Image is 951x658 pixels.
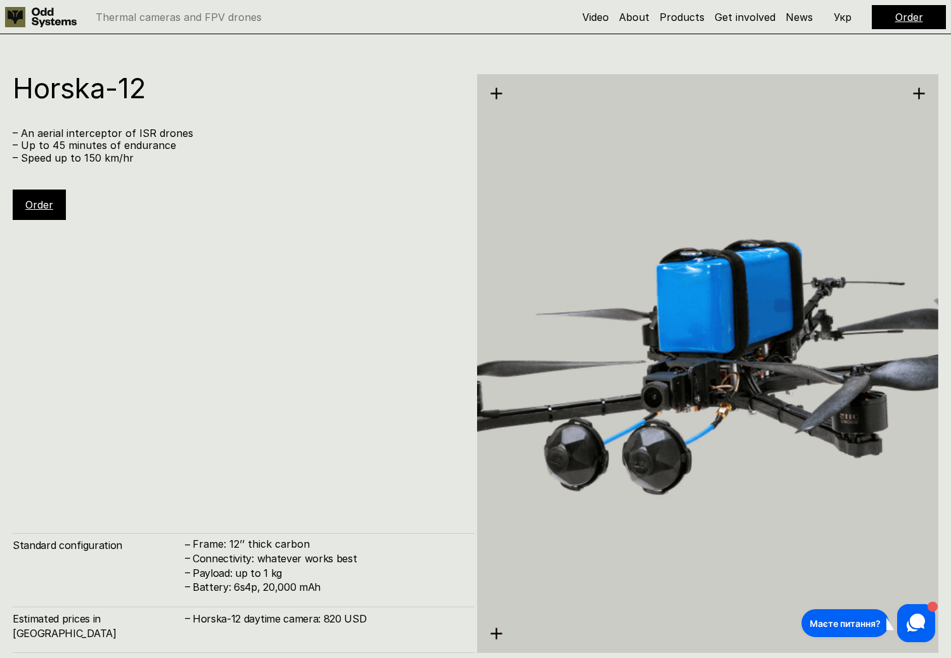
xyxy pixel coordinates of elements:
[834,12,852,22] p: Укр
[660,11,705,23] a: Products
[13,612,184,640] h4: Estimated prices in [GEOGRAPHIC_DATA]
[96,12,262,22] p: Thermal cameras and FPV drones
[193,566,462,580] h4: Payload: up to 1 kg
[25,198,53,211] a: Order
[193,538,462,550] p: Frame: 12’’ thick carbon
[185,538,190,552] h4: –
[13,139,462,152] p: – Up to 45 minutes of endurance
[193,552,462,565] h4: Connectivity: whatever works best
[193,580,462,594] h4: Battery: 6s4p, 20,000 mAh
[798,601,938,645] iframe: HelpCrunch
[185,579,190,593] h4: –
[185,565,190,579] h4: –
[715,11,775,23] a: Get involved
[193,612,462,626] h4: Horska-12 daytime camera: 820 USD
[619,11,649,23] a: About
[13,127,462,139] p: – An aerial interceptor of ISR drones
[13,538,184,552] h4: Standard configuration
[185,551,190,565] h4: –
[895,11,923,23] a: Order
[582,11,609,23] a: Video
[13,74,462,102] h1: Horska-12
[786,11,813,23] a: News
[185,611,190,625] h4: –
[13,152,462,164] p: – Speed up to 150 km/hr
